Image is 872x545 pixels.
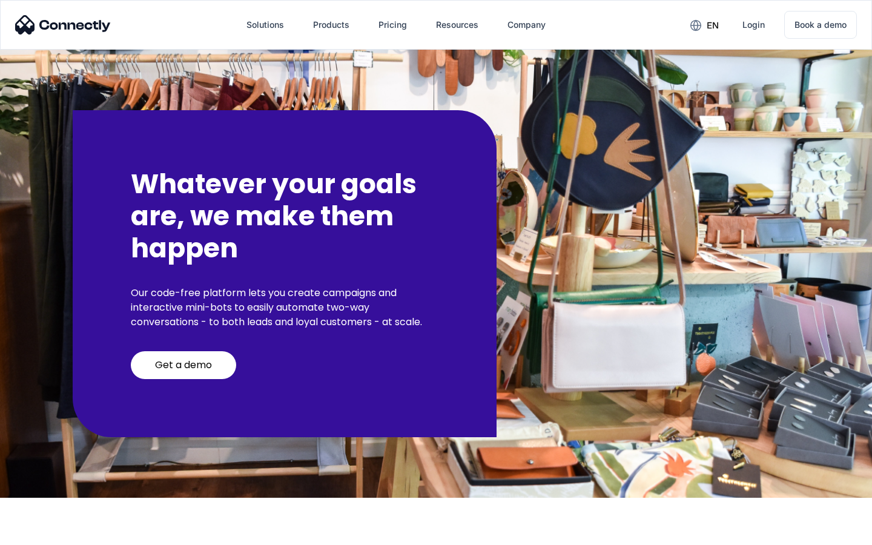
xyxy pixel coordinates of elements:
[369,10,417,39] a: Pricing
[733,10,775,39] a: Login
[507,16,546,33] div: Company
[131,168,438,264] h2: Whatever your goals are, we make them happen
[378,16,407,33] div: Pricing
[12,524,73,541] aside: Language selected: English
[246,16,284,33] div: Solutions
[707,17,719,34] div: en
[784,11,857,39] a: Book a demo
[131,351,236,379] a: Get a demo
[131,286,438,329] p: Our code-free platform lets you create campaigns and interactive mini-bots to easily automate two...
[436,16,478,33] div: Resources
[155,359,212,371] div: Get a demo
[313,16,349,33] div: Products
[742,16,765,33] div: Login
[15,15,111,35] img: Connectly Logo
[24,524,73,541] ul: Language list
